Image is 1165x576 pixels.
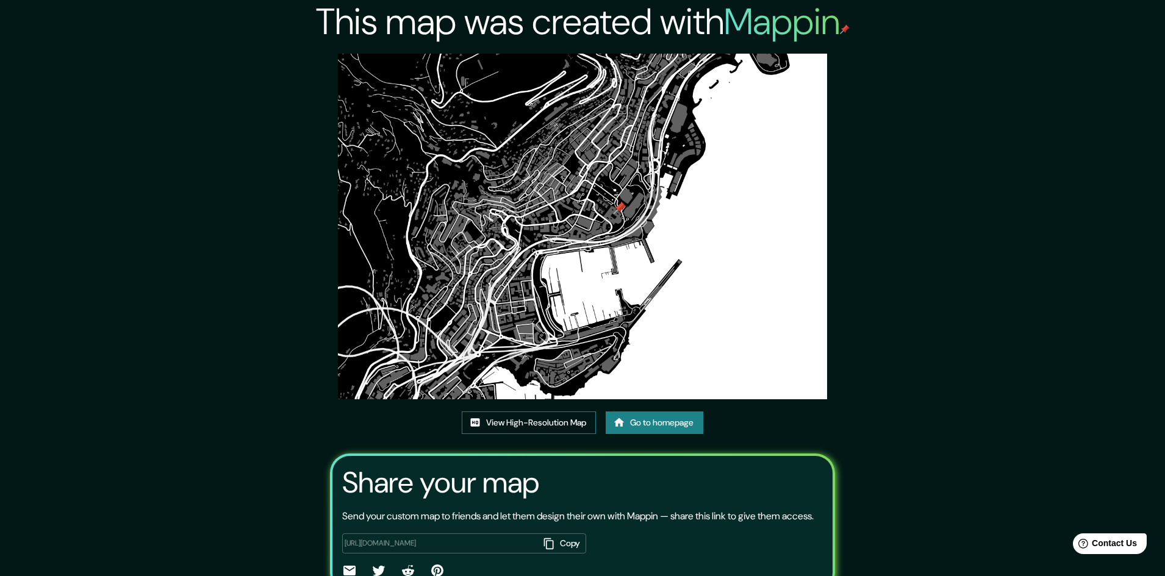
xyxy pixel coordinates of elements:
h3: Share your map [342,466,539,500]
a: View High-Resolution Map [462,411,596,434]
button: Copy [539,533,586,553]
a: Go to homepage [606,411,703,434]
p: Send your custom map to friends and let them design their own with Mappin — share this link to gi... [342,509,814,524]
img: created-map [338,54,827,399]
iframe: Help widget launcher [1056,528,1152,563]
img: mappin-pin [840,24,850,34]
